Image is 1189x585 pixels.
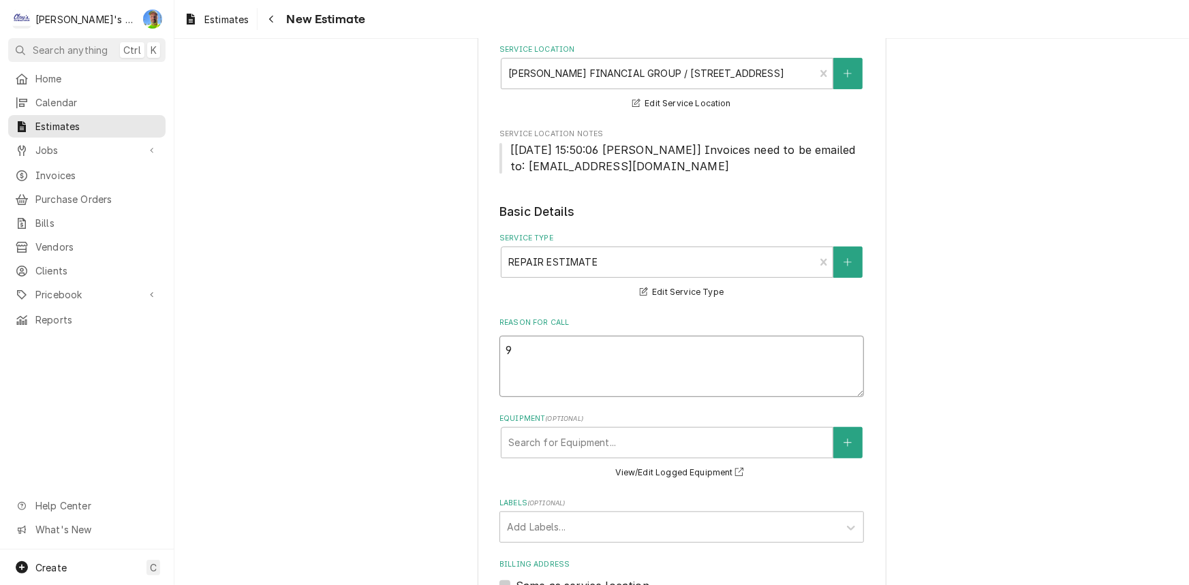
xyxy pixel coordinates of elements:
[35,313,159,327] span: Reports
[499,559,864,570] label: Billing Address
[35,287,138,302] span: Pricebook
[179,8,254,31] a: Estimates
[33,43,108,57] span: Search anything
[8,212,166,234] a: Bills
[499,142,864,174] span: Service Location Notes
[499,129,864,174] div: Service Location Notes
[499,413,864,481] div: Equipment
[499,336,864,397] textarea: 9
[499,129,864,140] span: Service Location Notes
[260,8,282,30] button: Navigate back
[8,139,166,161] a: Go to Jobs
[35,119,159,133] span: Estimates
[499,233,864,244] label: Service Type
[35,216,159,230] span: Bills
[8,91,166,114] a: Calendar
[833,58,862,89] button: Create New Location
[143,10,162,29] div: GA
[499,498,864,509] label: Labels
[8,309,166,331] a: Reports
[527,499,566,507] span: ( optional )
[35,143,138,157] span: Jobs
[12,10,31,29] div: Clay's Refrigeration's Avatar
[282,10,365,29] span: New Estimate
[35,522,157,537] span: What's New
[8,67,166,90] a: Home
[499,233,864,300] div: Service Type
[499,44,864,55] label: Service Location
[35,12,136,27] div: [PERSON_NAME]'s Refrigeration
[35,95,159,110] span: Calendar
[35,562,67,573] span: Create
[204,12,249,27] span: Estimates
[499,203,864,221] legend: Basic Details
[545,415,583,422] span: ( optional )
[8,259,166,282] a: Clients
[35,192,159,206] span: Purchase Orders
[35,168,159,183] span: Invoices
[844,438,852,447] svg: Create New Equipment
[499,317,864,328] label: Reason For Call
[630,95,733,112] button: Edit Service Location
[614,464,750,481] button: View/Edit Logged Equipment
[35,240,159,254] span: Vendors
[499,44,864,112] div: Service Location
[123,43,141,57] span: Ctrl
[8,236,166,258] a: Vendors
[833,427,862,458] button: Create New Equipment
[499,498,864,542] div: Labels
[35,264,159,278] span: Clients
[8,188,166,210] a: Purchase Orders
[150,560,157,575] span: C
[844,69,852,78] svg: Create New Location
[143,10,162,29] div: Greg Austin's Avatar
[8,494,166,517] a: Go to Help Center
[499,413,864,424] label: Equipment
[151,43,157,57] span: K
[8,283,166,306] a: Go to Pricebook
[499,317,864,397] div: Reason For Call
[8,164,166,187] a: Invoices
[35,499,157,513] span: Help Center
[12,10,31,29] div: C
[8,518,166,541] a: Go to What's New
[638,284,726,301] button: Edit Service Type
[844,257,852,267] svg: Create New Service
[510,143,859,173] span: [[DATE] 15:50:06 [PERSON_NAME]] Invoices need to be emailed to: [EMAIL_ADDRESS][DOMAIN_NAME]
[8,38,166,62] button: Search anythingCtrlK
[833,247,862,278] button: Create New Service
[8,115,166,138] a: Estimates
[35,72,159,86] span: Home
